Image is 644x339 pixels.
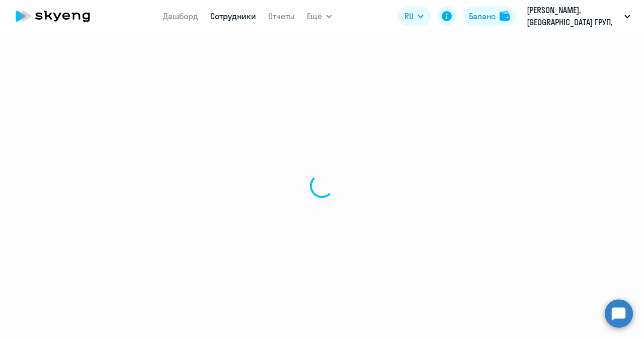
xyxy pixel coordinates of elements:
[405,10,414,22] span: RU
[463,6,516,26] button: Балансbalance
[210,11,256,21] a: Сотрудники
[469,10,496,22] div: Баланс
[500,11,510,21] img: balance
[527,4,620,28] p: [PERSON_NAME], [GEOGRAPHIC_DATA] ГРУП, ООО
[268,11,295,21] a: Отчеты
[307,10,322,22] span: Ещё
[307,6,332,26] button: Ещё
[397,6,431,26] button: RU
[522,4,635,28] button: [PERSON_NAME], [GEOGRAPHIC_DATA] ГРУП, ООО
[163,11,198,21] a: Дашборд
